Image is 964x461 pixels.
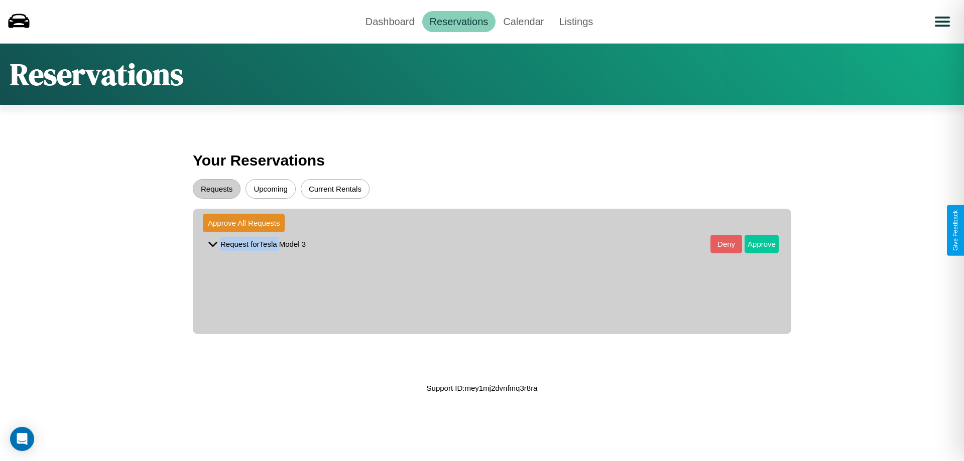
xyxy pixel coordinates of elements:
a: Listings [551,11,600,32]
button: Upcoming [246,179,296,199]
div: Open Intercom Messenger [10,427,34,451]
p: Support ID: mey1mj2dvnfmq3r8ra [427,381,538,395]
button: Current Rentals [301,179,370,199]
button: Approve All Requests [203,214,285,232]
a: Reservations [422,11,496,32]
h1: Reservations [10,54,183,95]
button: Requests [193,179,240,199]
a: Dashboard [358,11,422,32]
button: Open menu [928,8,956,36]
div: Give Feedback [952,210,959,251]
h3: Your Reservations [193,147,771,174]
p: Request for Tesla Model 3 [220,237,306,251]
a: Calendar [496,11,551,32]
button: Deny [710,235,742,253]
button: Approve [745,235,779,253]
